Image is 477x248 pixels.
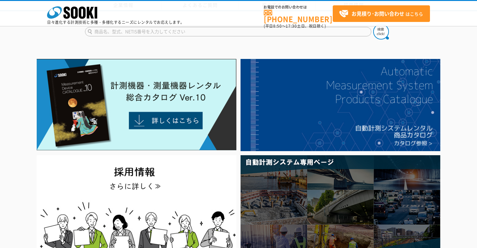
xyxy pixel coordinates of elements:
span: 17:30 [286,23,297,29]
a: [PHONE_NUMBER] [264,10,333,23]
span: お電話でのお問い合わせは [264,5,333,9]
span: (平日 ～ 土日、祝日除く) [264,23,326,29]
img: btn_search.png [373,24,389,40]
a: お見積り･お問い合わせはこちら [333,5,430,22]
img: Catalog Ver10 [37,59,236,150]
span: はこちら [339,9,423,18]
strong: お見積り･お問い合わせ [352,10,404,17]
img: 自動計測システムカタログ [241,59,440,151]
span: 8:50 [273,23,282,29]
p: 日々進化する計測技術と多種・多様化するニーズにレンタルでお応えします。 [47,20,184,24]
input: 商品名、型式、NETIS番号を入力してください [85,27,371,36]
